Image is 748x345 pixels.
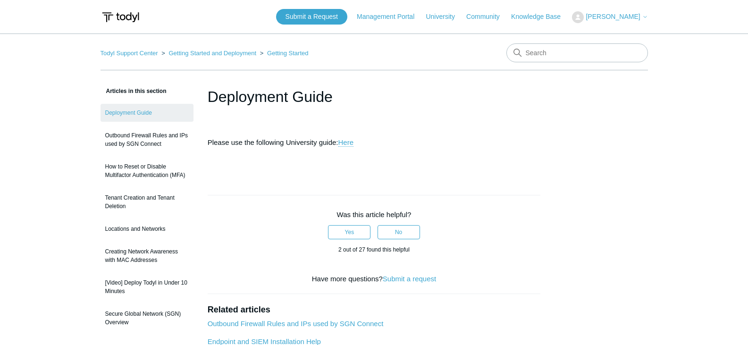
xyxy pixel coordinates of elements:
[101,305,193,331] a: Secure Global Network (SGN) Overview
[101,126,193,153] a: Outbound Firewall Rules and IPs used by SGN Connect
[101,8,141,26] img: Todyl Support Center Help Center home page
[338,138,354,147] a: Here
[101,220,193,238] a: Locations and Networks
[276,9,347,25] a: Submit a Request
[101,158,193,184] a: How to Reset or Disable Multifactor Authentication (MFA)
[338,246,410,253] span: 2 out of 27 found this helpful
[101,189,193,215] a: Tenant Creation and Tenant Deletion
[101,104,193,122] a: Deployment Guide
[101,243,193,269] a: Creating Network Awareness with MAC Addresses
[258,50,309,57] li: Getting Started
[572,11,647,23] button: [PERSON_NAME]
[101,50,158,57] a: Todyl Support Center
[426,12,464,22] a: University
[160,50,258,57] li: Getting Started and Deployment
[101,274,193,300] a: [Video] Deploy Todyl in Under 10 Minutes
[511,12,570,22] a: Knowledge Base
[168,50,256,57] a: Getting Started and Deployment
[466,12,509,22] a: Community
[101,88,167,94] span: Articles in this section
[208,320,384,328] a: Outbound Firewall Rules and IPs used by SGN Connect
[357,12,424,22] a: Management Portal
[506,43,648,62] input: Search
[208,85,541,108] h1: Deployment Guide
[383,275,436,283] a: Submit a request
[208,303,541,316] h2: Related articles
[586,13,640,20] span: [PERSON_NAME]
[208,137,541,148] p: Please use the following University guide:
[328,225,370,239] button: This article was helpful
[337,210,412,219] span: Was this article helpful?
[208,274,541,285] div: Have more questions?
[267,50,308,57] a: Getting Started
[378,225,420,239] button: This article was not helpful
[101,50,160,57] li: Todyl Support Center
